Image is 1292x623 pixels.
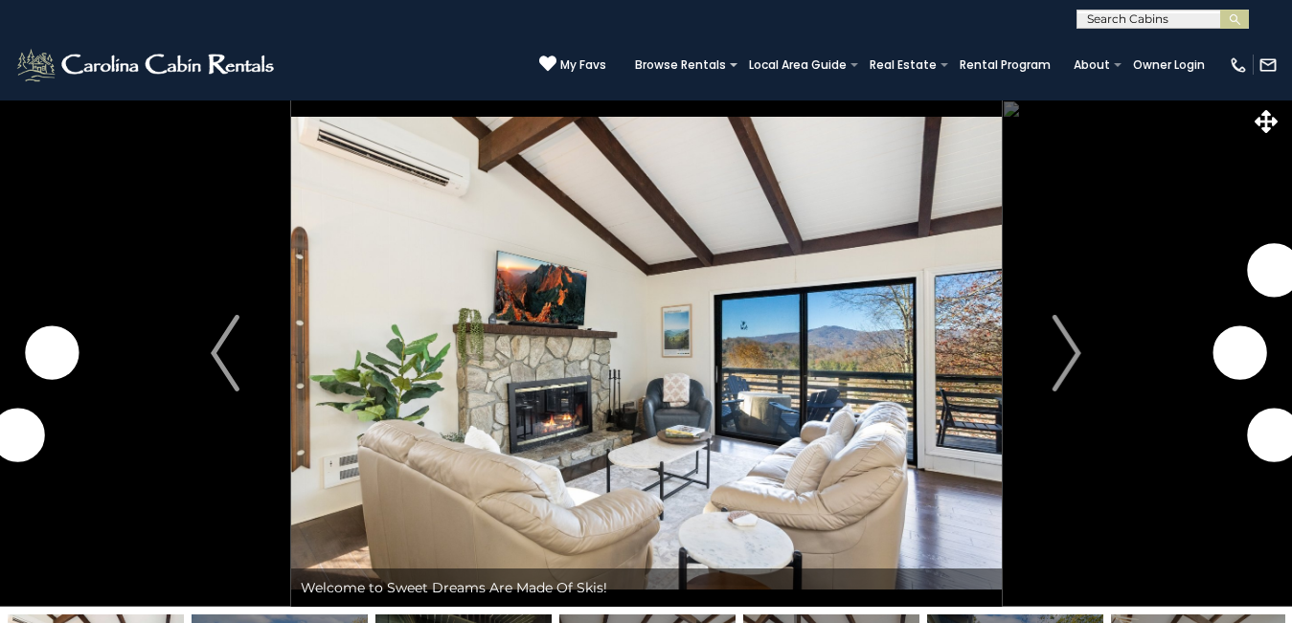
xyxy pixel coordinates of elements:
div: Welcome to Sweet Dreams Are Made Of Skis! [291,568,1002,607]
img: White-1-2.png [14,46,280,84]
button: Previous [159,100,291,607]
a: Rental Program [950,52,1060,78]
a: Local Area Guide [739,52,856,78]
a: Browse Rentals [625,52,736,78]
img: mail-regular-white.png [1258,56,1278,75]
a: Owner Login [1123,52,1214,78]
img: arrow [1053,315,1081,391]
a: My Favs [539,55,606,75]
span: My Favs [560,56,606,74]
button: Next [1001,100,1133,607]
a: About [1064,52,1120,78]
img: phone-regular-white.png [1229,56,1248,75]
img: arrow [211,315,239,391]
a: Real Estate [860,52,946,78]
